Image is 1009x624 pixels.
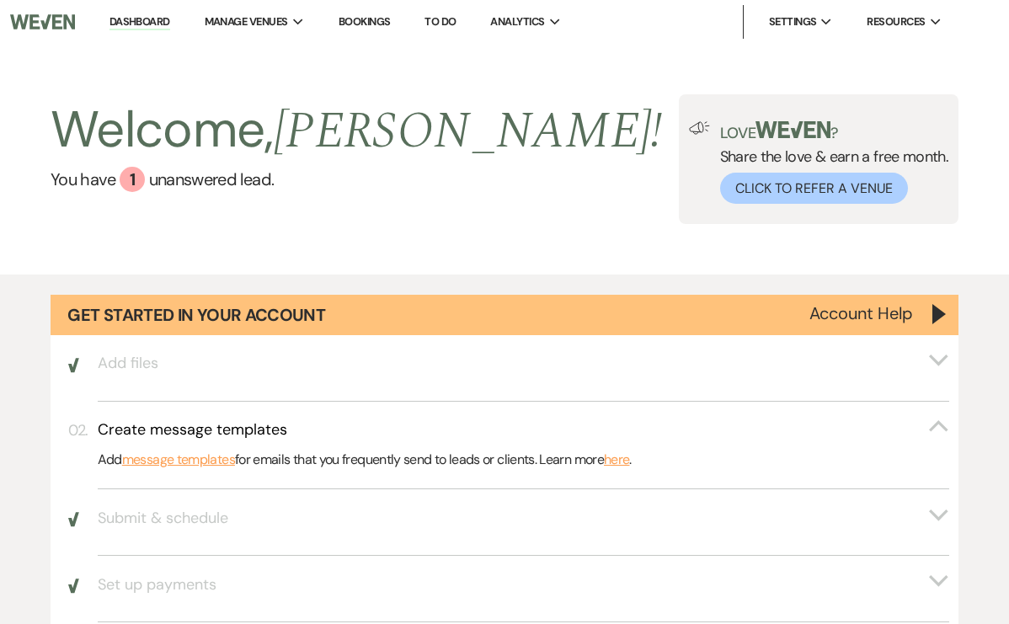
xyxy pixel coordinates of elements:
[720,121,949,141] p: Love ?
[10,4,75,40] img: Weven Logo
[205,13,288,30] span: Manage Venues
[98,419,950,440] button: Create message templates
[755,121,830,138] img: weven-logo-green.svg
[339,14,391,29] a: Bookings
[98,574,216,595] h3: Set up payments
[98,419,287,440] h3: Create message templates
[769,13,817,30] span: Settings
[120,167,145,192] div: 1
[67,303,325,327] h1: Get Started in Your Account
[51,167,663,192] a: You have 1 unanswered lead.
[710,121,949,204] div: Share the love & earn a free month.
[424,14,456,29] a: To Do
[51,94,663,167] h2: Welcome,
[98,449,950,471] p: Add for emails that you frequently send to leads or clients. Learn more .
[274,93,663,170] span: [PERSON_NAME] !
[867,13,925,30] span: Resources
[490,13,544,30] span: Analytics
[122,449,235,471] a: message templates
[98,353,158,374] h3: Add files
[98,508,228,529] h3: Submit & schedule
[109,14,170,30] a: Dashboard
[809,305,913,322] button: Account Help
[98,508,950,529] button: Submit & schedule
[689,121,710,135] img: loud-speaker-illustration.svg
[604,449,629,471] a: here
[98,574,950,595] button: Set up payments
[98,353,950,374] button: Add files
[720,173,908,204] button: Click to Refer a Venue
